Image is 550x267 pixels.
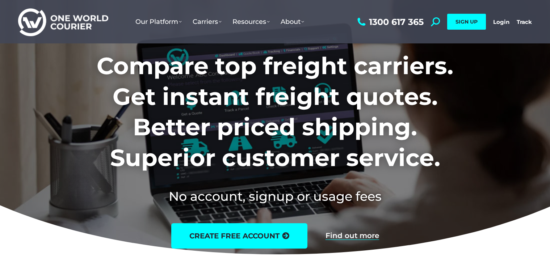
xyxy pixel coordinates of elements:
[193,18,222,26] span: Carriers
[135,18,182,26] span: Our Platform
[447,14,486,30] a: SIGN UP
[275,10,310,33] a: About
[18,7,108,37] img: One World Courier
[281,18,304,26] span: About
[232,18,270,26] span: Resources
[171,223,307,249] a: create free account
[517,18,532,25] a: Track
[227,10,275,33] a: Resources
[326,232,379,240] a: Find out more
[130,10,187,33] a: Our Platform
[187,10,227,33] a: Carriers
[356,17,424,26] a: 1300 617 365
[49,187,501,205] h2: No account, signup or usage fees
[455,18,478,25] span: SIGN UP
[49,51,501,173] h1: Compare top freight carriers. Get instant freight quotes. Better priced shipping. Superior custom...
[493,18,509,25] a: Login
